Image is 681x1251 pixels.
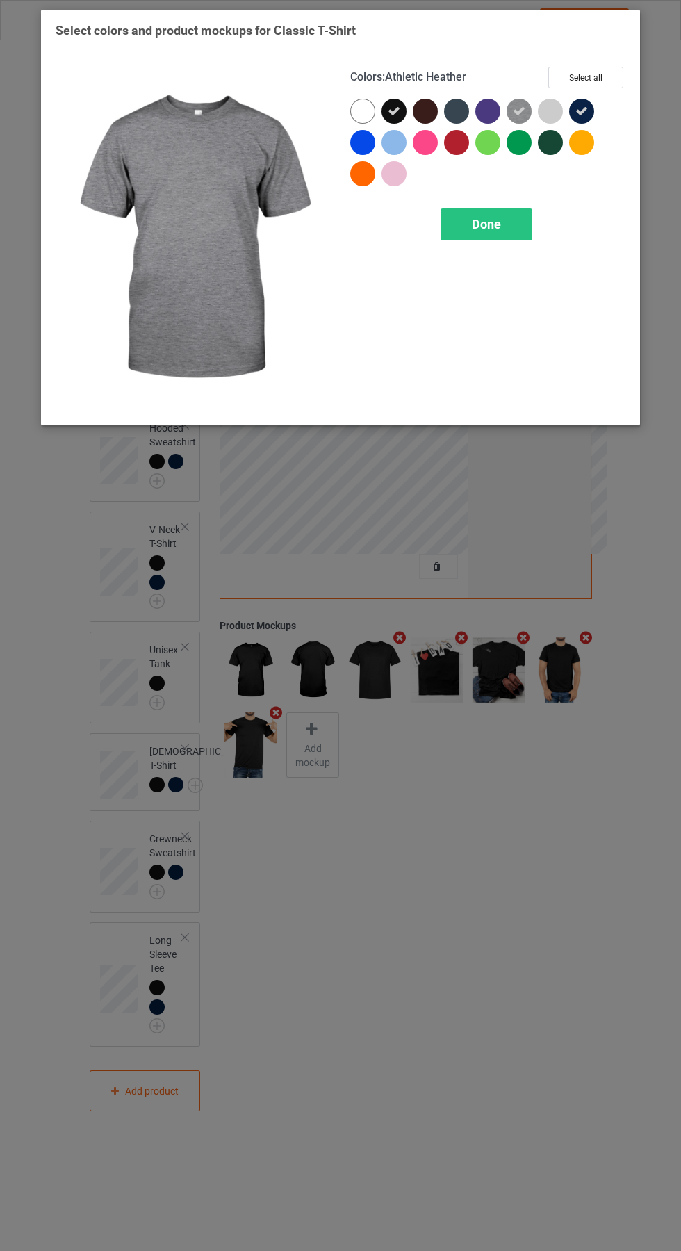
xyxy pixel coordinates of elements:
span: Athletic Heather [385,70,466,83]
span: Colors [350,70,382,83]
span: Done [472,217,501,231]
img: heather_texture.png [507,99,532,124]
img: regular.jpg [56,67,331,411]
h4: : [350,70,466,85]
button: Select all [548,67,623,88]
span: Select colors and product mockups for Classic T-Shirt [56,23,356,38]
